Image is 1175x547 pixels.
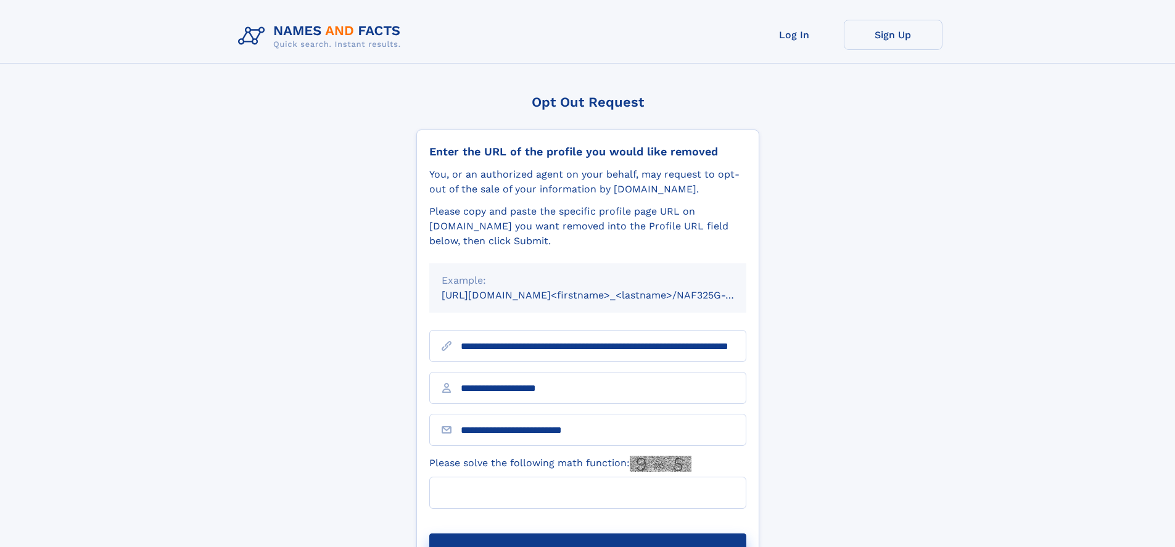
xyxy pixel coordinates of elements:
div: You, or an authorized agent on your behalf, may request to opt-out of the sale of your informatio... [429,167,746,197]
div: Enter the URL of the profile you would like removed [429,145,746,158]
div: Opt Out Request [416,94,759,110]
div: Please copy and paste the specific profile page URL on [DOMAIN_NAME] you want removed into the Pr... [429,204,746,249]
a: Log In [745,20,844,50]
label: Please solve the following math function: [429,456,691,472]
div: Example: [442,273,734,288]
a: Sign Up [844,20,942,50]
small: [URL][DOMAIN_NAME]<firstname>_<lastname>/NAF325G-xxxxxxxx [442,289,770,301]
img: Logo Names and Facts [233,20,411,53]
